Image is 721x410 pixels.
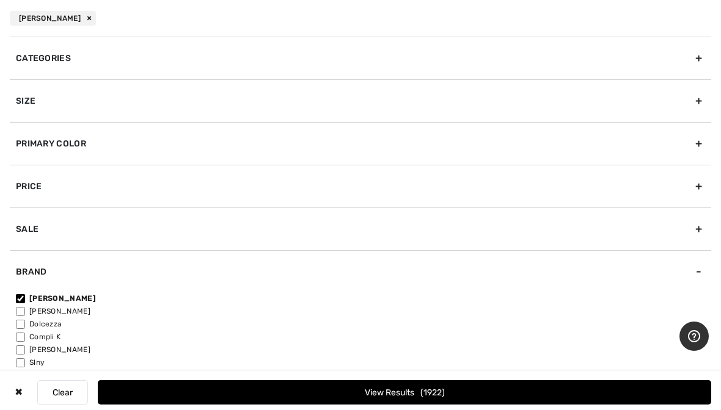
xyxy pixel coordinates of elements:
[10,380,27,405] div: ✖
[10,79,711,122] div: Size
[10,11,96,26] div: [PERSON_NAME]
[10,207,711,250] div: Sale
[10,122,711,165] div: Primary Color
[16,358,25,367] input: Slny
[10,250,711,293] div: Brand
[16,318,711,329] label: Dolcezza
[16,333,25,342] input: Compli K
[679,322,709,352] iframe: Opens a widget where you can find more information
[16,293,711,304] label: [PERSON_NAME]
[16,331,711,342] label: Compli K
[10,37,711,79] div: Categories
[16,320,25,329] input: Dolcezza
[16,294,25,303] input: [PERSON_NAME]
[16,357,711,368] label: Slny
[37,380,88,405] button: Clear
[16,306,711,317] label: [PERSON_NAME]
[16,344,711,355] label: [PERSON_NAME]
[16,307,25,316] input: [PERSON_NAME]
[16,345,25,354] input: [PERSON_NAME]
[10,165,711,207] div: Price
[98,380,711,405] button: View Results1922
[420,387,445,398] span: 1922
